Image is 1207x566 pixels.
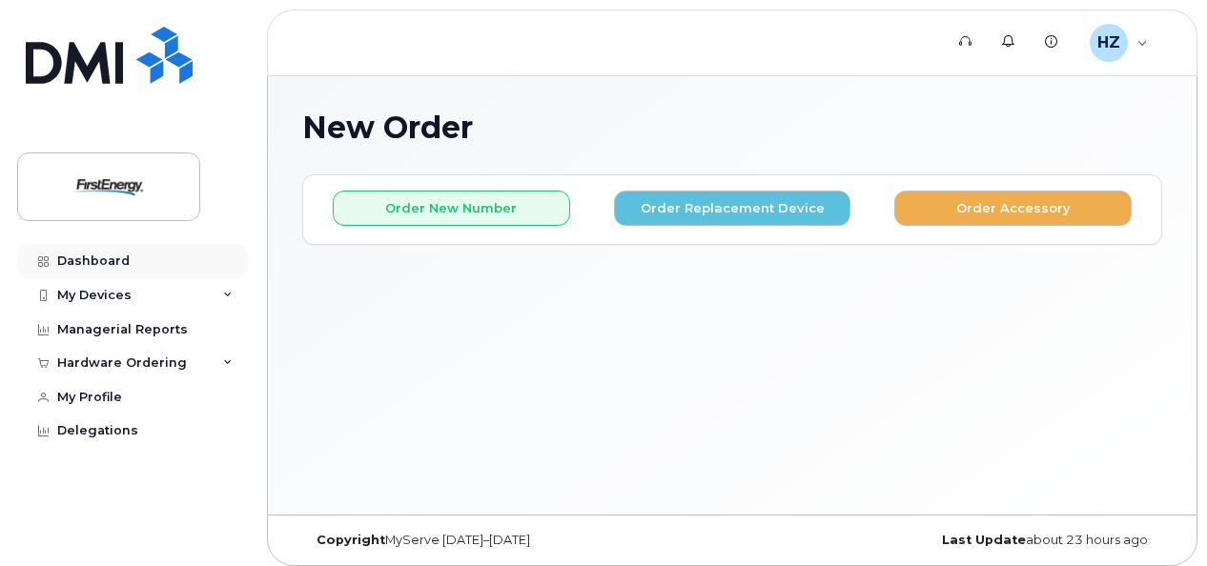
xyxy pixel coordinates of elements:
[302,111,1162,144] h1: New Order
[875,533,1162,548] div: about 23 hours ago
[894,191,1132,226] button: Order Accessory
[333,191,570,226] button: Order New Number
[614,191,851,226] button: Order Replacement Device
[317,533,385,547] strong: Copyright
[1124,483,1193,552] iframe: Messenger Launcher
[302,533,589,548] div: MyServe [DATE]–[DATE]
[942,533,1026,547] strong: Last Update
